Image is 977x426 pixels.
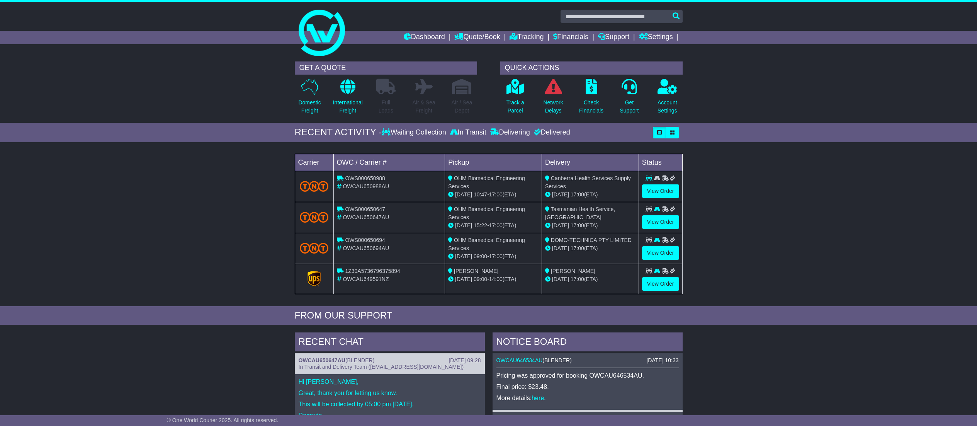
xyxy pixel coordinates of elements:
[642,215,679,229] a: View Order
[545,191,635,199] div: (ETA)
[404,31,445,44] a: Dashboard
[300,243,329,253] img: TNT_Domestic.png
[642,184,679,198] a: View Order
[448,237,525,251] span: OHM Biomedical Engineering Services
[299,389,481,397] p: Great, thank you for letting us know.
[552,191,569,198] span: [DATE]
[571,222,584,228] span: 17:00
[448,191,539,199] div: - (ETA)
[449,357,481,364] div: [DATE] 09:28
[579,78,604,119] a: CheckFinancials
[551,237,632,243] span: DOMO-TECHNICA PTY LIMITED
[454,31,500,44] a: Quote/Book
[299,364,464,370] span: In Transit and Delivery Team ([EMAIL_ADDRESS][DOMAIN_NAME])
[474,253,487,259] span: 09:00
[579,99,603,115] p: Check Financials
[454,268,498,274] span: [PERSON_NAME]
[489,222,503,228] span: 17:00
[167,417,279,423] span: © One World Courier 2025. All rights reserved.
[455,191,472,198] span: [DATE]
[295,310,683,321] div: FROM OUR SUPPORT
[510,31,544,44] a: Tracking
[500,61,683,75] div: QUICK ACTIONS
[532,128,570,137] div: Delivered
[642,277,679,291] a: View Order
[474,191,487,198] span: 10:47
[506,99,524,115] p: Track a Parcel
[493,332,683,353] div: NOTICE BOARD
[455,253,472,259] span: [DATE]
[413,99,435,115] p: Air & Sea Freight
[474,222,487,228] span: 15:22
[571,276,584,282] span: 17:00
[448,206,525,220] span: OHM Biomedical Engineering Services
[298,99,321,115] p: Domestic Freight
[571,191,584,198] span: 17:00
[448,275,539,283] div: - (ETA)
[552,276,569,282] span: [DATE]
[545,275,635,283] div: (ETA)
[543,78,563,119] a: NetworkDelays
[545,244,635,252] div: (ETA)
[345,237,385,243] span: OWS000650694
[488,128,532,137] div: Delivering
[295,61,477,75] div: GET A QUOTE
[455,222,472,228] span: [DATE]
[448,128,488,137] div: In Transit
[545,222,635,230] div: (ETA)
[489,191,503,198] span: 17:00
[300,181,329,191] img: TNT_Domestic.png
[553,31,588,44] a: Financials
[542,154,639,171] td: Delivery
[299,412,481,419] p: Regards,
[343,183,389,189] span: OWCAU650988AU
[496,372,679,379] p: Pricing was approved for booking OWCAU646534AU.
[552,222,569,228] span: [DATE]
[343,214,389,220] span: OWCAU650647AU
[552,245,569,251] span: [DATE]
[448,252,539,261] div: - (ETA)
[343,245,389,251] span: OWCAU650694AU
[474,276,487,282] span: 09:00
[295,154,333,171] td: Carrier
[545,206,615,220] span: Tasmanian Health Service, [GEOGRAPHIC_DATA]
[506,78,525,119] a: Track aParcel
[345,175,385,181] span: OWS000650988
[551,268,595,274] span: [PERSON_NAME]
[496,383,679,390] p: Final price: $23.48.
[345,206,385,212] span: OWS000650647
[496,357,543,363] a: OWCAU646534AU
[295,127,382,138] div: RECENT ACTIVITY -
[642,246,679,260] a: View Order
[299,378,481,385] p: Hi [PERSON_NAME],
[299,357,345,363] a: OWCAU650647AU
[639,154,682,171] td: Status
[299,357,481,364] div: ( )
[619,78,639,119] a: GetSupport
[544,357,570,363] span: BLENDER
[295,332,485,353] div: RECENT CHAT
[532,395,544,401] a: here
[657,78,678,119] a: AccountSettings
[620,99,639,115] p: Get Support
[448,222,539,230] div: - (ETA)
[333,154,445,171] td: OWC / Carrier #
[448,175,525,189] span: OHM Biomedical Engineering Services
[639,31,673,44] a: Settings
[343,276,389,282] span: OWCAU649591NZ
[658,99,677,115] p: Account Settings
[345,268,400,274] span: 1Z30A5736796375894
[347,357,373,363] span: BLENDER
[333,78,363,119] a: InternationalFreight
[445,154,542,171] td: Pickup
[382,128,448,137] div: Waiting Collection
[646,357,678,364] div: [DATE] 10:33
[308,271,321,286] img: GetCarrierServiceLogo
[489,276,503,282] span: 14:00
[571,245,584,251] span: 17:00
[298,78,321,119] a: DomesticFreight
[299,400,481,408] p: This will be collected by 05:00 pm [DATE].
[496,394,679,402] p: More details: .
[300,212,329,222] img: TNT_Domestic.png
[496,357,679,364] div: ( )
